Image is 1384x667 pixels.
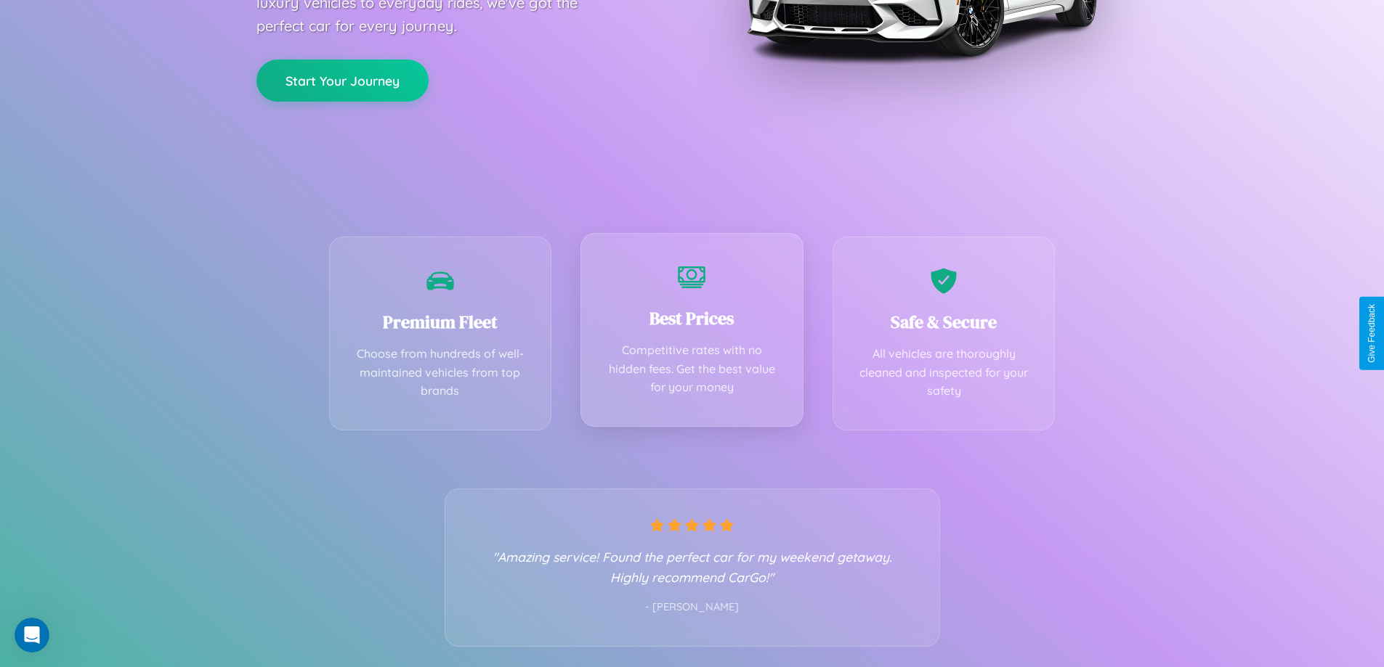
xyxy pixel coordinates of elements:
p: "Amazing service! Found the perfect car for my weekend getaway. Highly recommend CarGo!" [474,547,910,587]
h3: Premium Fleet [352,310,530,334]
h3: Best Prices [603,306,781,330]
button: Start Your Journey [256,60,429,102]
iframe: Intercom live chat [15,618,49,652]
h3: Safe & Secure [855,310,1033,334]
p: Choose from hundreds of well-maintained vehicles from top brands [352,345,530,401]
p: - [PERSON_NAME] [474,598,910,617]
p: All vehicles are thoroughly cleaned and inspected for your safety [855,345,1033,401]
p: Competitive rates with no hidden fees. Get the best value for your money [603,341,781,397]
div: Give Feedback [1367,304,1377,363]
